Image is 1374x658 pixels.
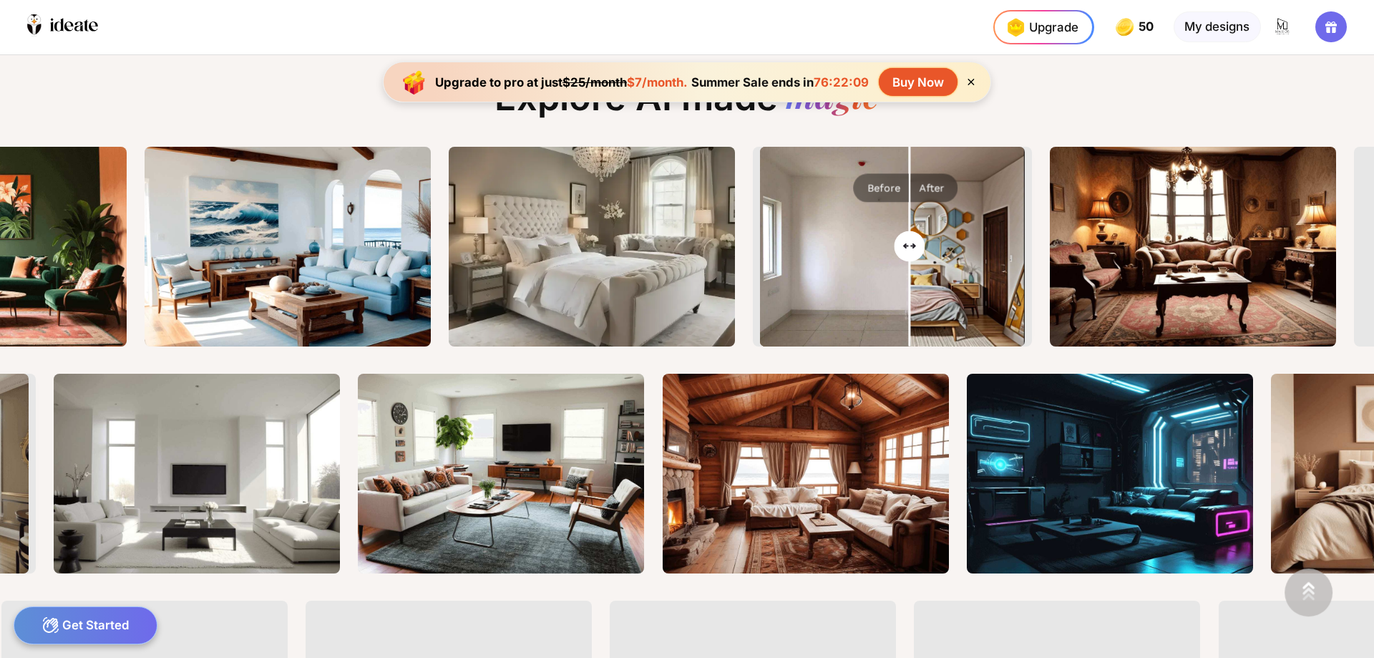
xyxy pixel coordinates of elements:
img: After image [760,147,1028,347]
img: upgrade-banner-new-year-icon.gif [397,65,432,100]
span: $7/month. [627,75,688,89]
img: Thumbnailtext2image_00696_.png [663,374,949,574]
span: $25/month [562,75,627,89]
img: upgrade-nav-btn-icon.gif [1002,14,1029,41]
div: Upgrade to pro at just [435,75,688,89]
div: Get Started [14,606,157,644]
img: Thumbnailtext2image_00673_.png [1050,147,1336,347]
img: Thumbnailtext2image_00688_.png [358,374,644,574]
div: Explore AI made [481,76,893,132]
div: Summer Sale ends in [688,75,872,89]
div: My designs [1174,11,1261,42]
span: 50 [1139,20,1156,34]
img: Thumbnailtext2image_00686_.png [54,374,340,574]
div: Buy Now [879,68,958,96]
img: Thumbnailexplore-image9.png [449,147,735,347]
img: Mallios%20Logo.png [1267,11,1298,42]
div: Upgrade [1002,14,1078,41]
span: 76:22:09 [814,75,869,89]
img: ThumbnailOceanlivingroom.png [145,147,431,347]
img: Thumbnailtext2image_00698_.png [967,374,1253,574]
